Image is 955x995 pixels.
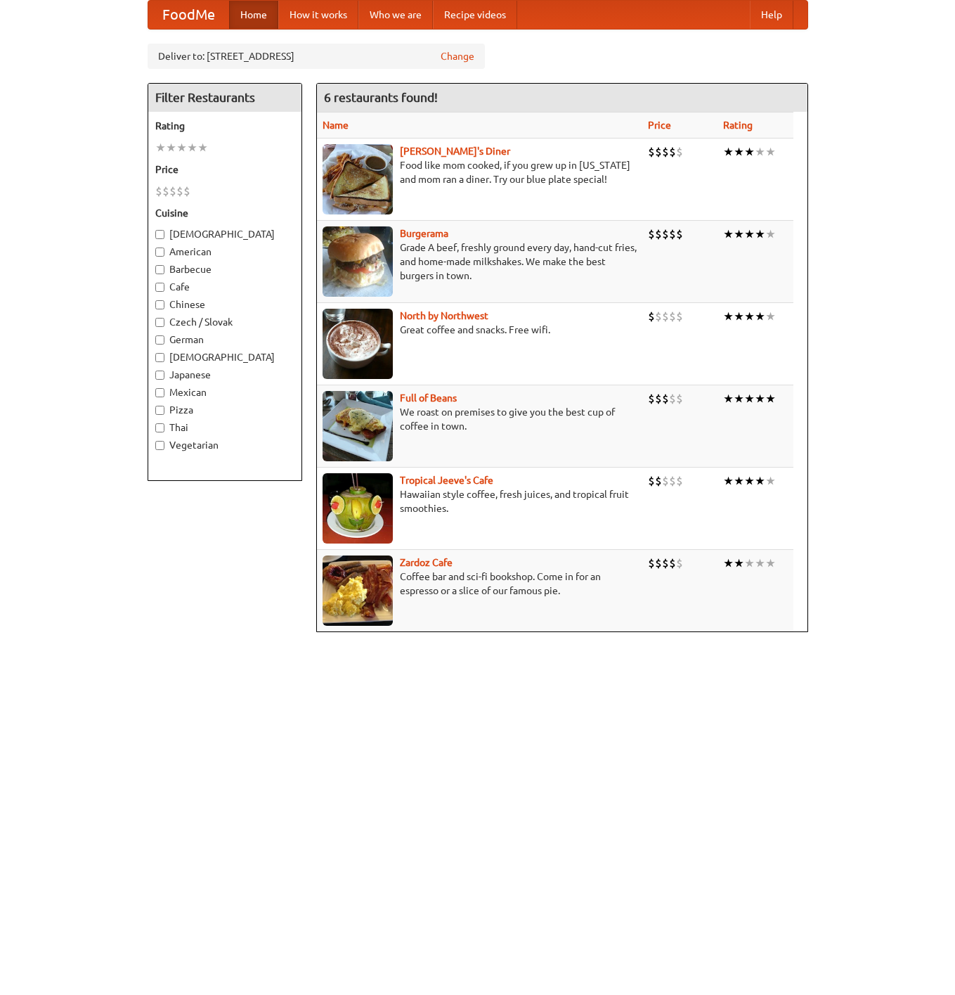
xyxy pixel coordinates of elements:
[323,120,349,131] a: Name
[155,283,164,292] input: Cafe
[662,473,669,489] li: $
[655,556,662,571] li: $
[155,245,294,259] label: American
[676,391,683,406] li: $
[155,406,164,415] input: Pizza
[765,226,776,242] li: ★
[755,226,765,242] li: ★
[723,120,753,131] a: Rating
[669,144,676,160] li: $
[765,144,776,160] li: ★
[323,487,637,515] p: Hawaiian style coffee, fresh juices, and tropical fruit smoothies.
[755,473,765,489] li: ★
[755,556,765,571] li: ★
[765,391,776,406] li: ★
[744,144,755,160] li: ★
[676,309,683,324] li: $
[662,144,669,160] li: $
[734,556,744,571] li: ★
[400,475,493,486] a: Tropical Jeeve's Cafe
[655,144,662,160] li: $
[734,226,744,242] li: ★
[155,265,164,274] input: Barbecue
[648,144,655,160] li: $
[662,391,669,406] li: $
[162,184,169,199] li: $
[669,556,676,571] li: $
[155,297,294,312] label: Chinese
[662,309,669,324] li: $
[155,315,294,329] label: Czech / Slovak
[323,309,393,379] img: north.jpg
[400,392,457,404] a: Full of Beans
[197,140,208,155] li: ★
[155,353,164,362] input: [DEMOGRAPHIC_DATA]
[323,158,637,186] p: Food like mom cooked, if you grew up in [US_STATE] and mom ran a diner. Try our blue plate special!
[358,1,433,29] a: Who we are
[155,441,164,450] input: Vegetarian
[155,318,164,327] input: Czech / Slovak
[176,184,183,199] li: $
[169,184,176,199] li: $
[323,144,393,214] img: sallys.jpg
[155,162,294,176] h5: Price
[744,309,755,324] li: ★
[765,309,776,324] li: ★
[155,403,294,417] label: Pizza
[655,473,662,489] li: $
[648,120,671,131] a: Price
[155,333,294,347] label: German
[148,44,485,69] div: Deliver to: [STREET_ADDRESS]
[723,473,734,489] li: ★
[155,388,164,397] input: Mexican
[176,140,187,155] li: ★
[433,1,517,29] a: Recipe videos
[155,423,164,432] input: Thai
[323,473,393,544] img: jeeves.jpg
[155,371,164,380] input: Japanese
[324,91,438,104] ng-pluralize: 6 restaurants found!
[229,1,278,29] a: Home
[648,226,655,242] li: $
[669,391,676,406] li: $
[655,391,662,406] li: $
[323,405,637,433] p: We roast on premises to give you the best cup of coffee in town.
[755,391,765,406] li: ★
[155,119,294,133] h5: Rating
[155,438,294,452] label: Vegetarian
[744,391,755,406] li: ★
[155,350,294,364] label: [DEMOGRAPHIC_DATA]
[669,226,676,242] li: $
[323,323,637,337] p: Great coffee and snacks. Free wifi.
[744,556,755,571] li: ★
[648,391,655,406] li: $
[734,473,744,489] li: ★
[765,473,776,489] li: ★
[648,309,655,324] li: $
[323,226,393,297] img: burgerama.jpg
[723,309,734,324] li: ★
[155,227,294,241] label: [DEMOGRAPHIC_DATA]
[400,557,453,568] a: Zardoz Cafe
[187,140,197,155] li: ★
[750,1,793,29] a: Help
[323,391,393,461] img: beans.jpg
[765,556,776,571] li: ★
[278,1,358,29] a: How it works
[723,144,734,160] li: ★
[323,570,637,598] p: Coffee bar and sci-fi bookshop. Come in for an espresso or a slice of our famous pie.
[155,368,294,382] label: Japanese
[148,84,301,112] h4: Filter Restaurants
[155,140,166,155] li: ★
[400,146,510,157] a: [PERSON_NAME]'s Diner
[734,391,744,406] li: ★
[676,144,683,160] li: $
[166,140,176,155] li: ★
[400,228,448,239] a: Burgerama
[155,300,164,309] input: Chinese
[648,556,655,571] li: $
[155,248,164,257] input: American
